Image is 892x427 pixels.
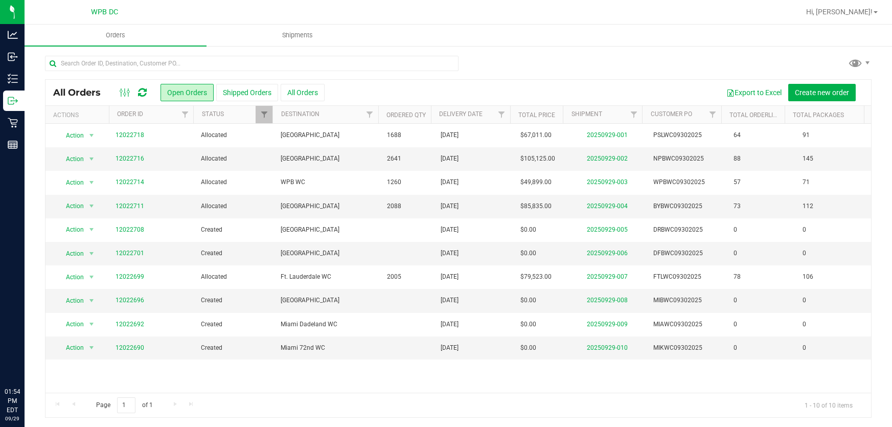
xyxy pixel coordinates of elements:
[797,199,818,214] span: 112
[806,8,873,16] span: Hi, [PERSON_NAME]!
[8,74,18,84] inline-svg: Inventory
[5,387,20,415] p: 01:54 PM EDT
[520,154,555,164] span: $105,125.00
[116,249,144,258] a: 12022701
[116,225,144,235] a: 12022708
[734,225,737,235] span: 0
[653,296,721,305] span: MIBWC09302025
[439,110,483,118] a: Delivery Date
[92,31,139,40] span: Orders
[720,84,788,101] button: Export to Excel
[441,296,459,305] span: [DATE]
[704,106,721,123] a: Filter
[281,343,375,353] span: Miami 72nd WC
[734,177,741,187] span: 57
[116,343,144,353] a: 12022690
[797,128,815,143] span: 91
[85,246,98,261] span: select
[734,130,741,140] span: 64
[797,317,811,332] span: 0
[441,272,459,282] span: [DATE]
[734,343,737,353] span: 0
[441,130,459,140] span: [DATE]
[57,175,85,190] span: Action
[216,84,278,101] button: Shipped Orders
[441,249,459,258] span: [DATE]
[387,154,401,164] span: 2641
[653,249,721,258] span: DFBWC09302025
[281,154,375,164] span: [GEOGRAPHIC_DATA]
[441,343,459,353] span: [DATE]
[57,128,85,143] span: Action
[587,273,628,280] a: 20250929-007
[387,201,401,211] span: 2088
[161,84,214,101] button: Open Orders
[85,222,98,237] span: select
[57,199,85,213] span: Action
[281,296,375,305] span: [GEOGRAPHIC_DATA]
[734,249,737,258] span: 0
[520,225,536,235] span: $0.00
[653,154,721,164] span: NPBWC09302025
[268,31,327,40] span: Shipments
[734,320,737,329] span: 0
[587,226,628,233] a: 20250929-005
[734,154,741,164] span: 88
[57,152,85,166] span: Action
[387,130,401,140] span: 1688
[520,249,536,258] span: $0.00
[57,222,85,237] span: Action
[796,397,861,413] span: 1 - 10 of 10 items
[5,415,20,422] p: 09/29
[201,225,268,235] span: Created
[57,270,85,284] span: Action
[117,397,135,413] input: 1
[387,177,401,187] span: 1260
[53,87,111,98] span: All Orders
[85,270,98,284] span: select
[57,294,85,308] span: Action
[361,106,378,123] a: Filter
[520,272,552,282] span: $79,523.00
[91,8,118,16] span: WPB DC
[281,225,375,235] span: [GEOGRAPHIC_DATA]
[587,131,628,139] a: 20250929-001
[201,130,268,140] span: Allocated
[8,96,18,106] inline-svg: Outbound
[520,320,536,329] span: $0.00
[57,246,85,261] span: Action
[116,320,144,329] a: 12022692
[201,154,268,164] span: Allocated
[8,30,18,40] inline-svg: Analytics
[57,341,85,355] span: Action
[651,110,692,118] a: Customer PO
[653,177,721,187] span: WPBWC09302025
[10,345,41,376] iframe: Resource center
[587,203,628,210] a: 20250929-004
[441,320,459,329] span: [DATE]
[653,343,721,353] span: MIKWC09302025
[520,177,552,187] span: $49,899.00
[520,296,536,305] span: $0.00
[793,111,844,119] a: Total Packages
[25,25,207,46] a: Orders
[788,84,856,101] button: Create new order
[518,111,555,119] a: Total Price
[387,272,401,282] span: 2005
[85,175,98,190] span: select
[281,130,375,140] span: [GEOGRAPHIC_DATA]
[281,84,325,101] button: All Orders
[116,296,144,305] a: 12022696
[587,155,628,162] a: 20250929-002
[734,201,741,211] span: 73
[493,106,510,123] a: Filter
[653,320,721,329] span: MIAWC09302025
[520,130,552,140] span: $67,011.00
[201,272,268,282] span: Allocated
[797,269,818,284] span: 106
[281,177,375,187] span: WPB WC
[587,178,628,186] a: 20250929-003
[520,343,536,353] span: $0.00
[116,154,144,164] a: 12022716
[625,106,642,123] a: Filter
